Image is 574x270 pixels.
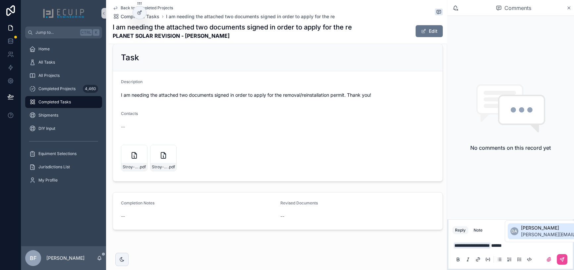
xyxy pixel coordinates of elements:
[46,255,85,261] p: [PERSON_NAME]
[139,164,146,170] span: .pdf
[470,144,551,152] h2: No comments on this record yet
[25,83,102,95] a: Completed Projects4,460
[504,4,531,12] span: Comments
[38,86,76,91] span: Completed Projects
[38,151,77,156] span: Equiment Selections
[416,25,443,37] button: Edit
[93,30,99,35] span: K
[113,23,352,32] h1: I am needing the attached two documents signed in order to apply for the re
[25,123,102,135] a: DIY Input
[25,174,102,186] a: My Profile
[121,13,159,20] span: Completed Tasks
[166,13,335,20] a: I am needing the attached two documents signed in order to apply for the re
[474,228,483,233] div: Note
[25,56,102,68] a: All Tasks
[121,5,173,11] span: Back to Completed Projects
[38,126,55,131] span: DIY Input
[121,213,125,220] span: --
[471,226,485,234] button: Note
[43,8,85,19] img: App logo
[152,164,168,170] span: Stroy-M-Special-Inspector-Form
[38,113,58,118] span: Shipments
[83,85,98,93] div: 4,460
[35,30,78,35] span: Jump to...
[121,92,434,98] span: I am needing the attached two documents signed in order to apply for the removal/reinstallation p...
[25,109,102,121] a: Shipments
[121,79,143,84] span: Description
[25,43,102,55] a: Home
[121,52,139,63] h2: Task
[38,60,55,65] span: All Tasks
[25,148,102,160] a: Equiment Selections
[38,46,50,52] span: Home
[121,200,154,205] span: Completion Notes
[25,70,102,81] a: All Projects
[80,29,92,36] span: Ctrl
[21,38,106,195] div: scrollable content
[168,164,175,170] span: .pdf
[121,111,138,116] span: Contacts
[511,229,517,234] span: DA
[25,27,102,38] button: Jump to...CtrlK
[25,161,102,173] a: Jurisdictions List
[280,213,284,220] span: --
[30,254,36,262] span: BF
[113,5,173,11] a: Back to Completed Projects
[38,178,58,183] span: My Profile
[38,73,60,78] span: All Projects
[113,13,159,20] a: Completed Tasks
[113,32,352,40] strong: PLANET SOLAR REVISION - [PERSON_NAME]
[25,96,102,108] a: Completed Tasks
[121,124,125,130] span: --
[38,164,70,170] span: Jurisdictions List
[452,226,468,234] button: Reply
[123,164,139,170] span: Stroy-M-aff-of-Identical-Docs-for-Digital-Submittal
[280,200,318,205] span: Revised Documents
[38,99,71,105] span: Completed Tasks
